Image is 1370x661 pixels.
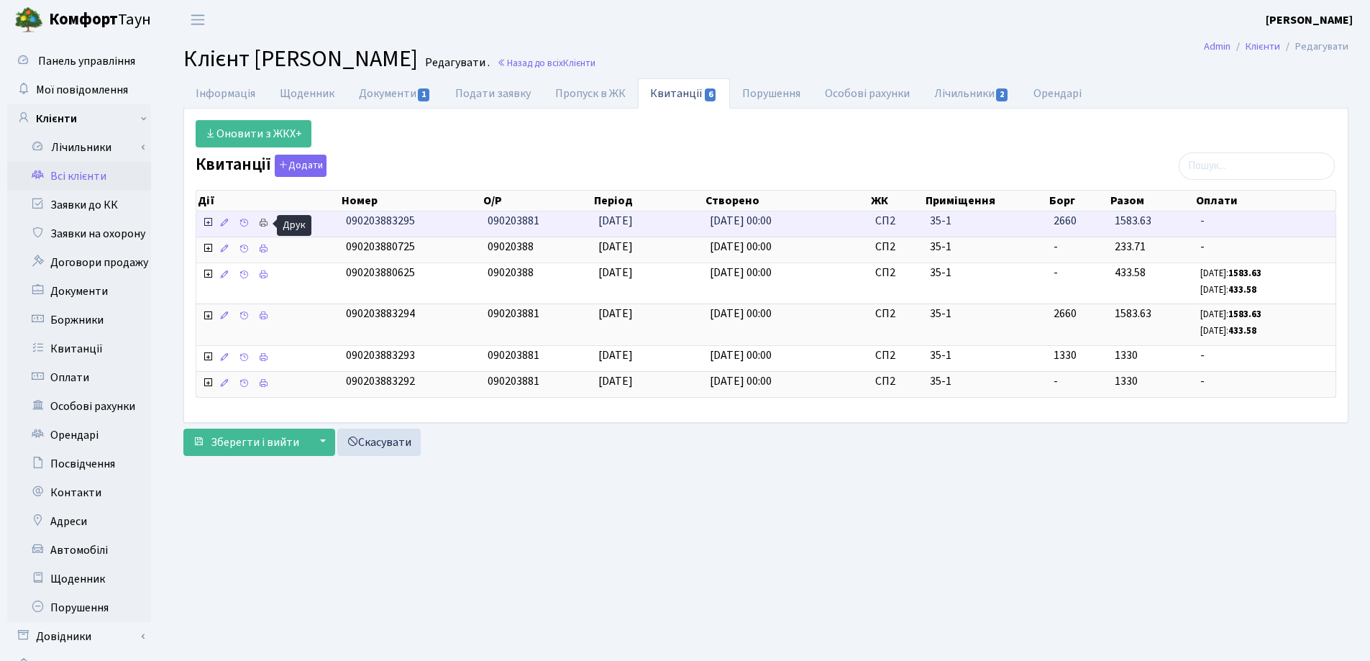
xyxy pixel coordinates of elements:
[346,306,415,322] span: 090203883294
[497,56,595,70] a: Назад до всіхКлієнти
[1115,265,1146,281] span: 433.58
[1200,373,1330,390] span: -
[183,429,309,456] button: Зберегти і вийти
[488,373,539,389] span: 090203881
[7,76,151,104] a: Мої повідомлення
[1200,347,1330,364] span: -
[7,162,151,191] a: Всі клієнти
[598,306,633,322] span: [DATE]
[710,239,772,255] span: [DATE] 00:00
[1200,308,1261,321] small: [DATE]:
[7,622,151,651] a: Довідники
[924,191,1048,211] th: Приміщення
[443,78,543,109] a: Подати заявку
[482,191,593,211] th: О/Р
[1179,152,1335,180] input: Пошук...
[1280,39,1348,55] li: Редагувати
[1054,306,1077,322] span: 2660
[196,155,326,177] label: Квитанції
[1054,265,1058,281] span: -
[1246,39,1280,54] a: Клієнти
[1228,283,1256,296] b: 433.58
[196,191,340,211] th: Дії
[598,239,633,255] span: [DATE]
[875,373,919,390] span: СП2
[7,478,151,507] a: Контакти
[268,78,347,109] a: Щоденник
[1054,213,1077,229] span: 2660
[1109,191,1195,211] th: Разом
[180,8,216,32] button: Переключити навігацію
[1054,373,1058,389] span: -
[211,434,299,450] span: Зберегти і вийти
[36,82,128,98] span: Мої повідомлення
[1195,191,1335,211] th: Оплати
[1228,324,1256,337] b: 433.58
[638,78,729,109] a: Квитанції
[598,213,633,229] span: [DATE]
[930,347,1042,364] span: 35-1
[710,265,772,281] span: [DATE] 00:00
[488,306,539,322] span: 090203881
[271,152,326,177] a: Додати
[418,88,429,101] span: 1
[7,421,151,450] a: Орендарі
[7,450,151,478] a: Посвідчення
[7,47,151,76] a: Панель управління
[1200,239,1330,255] span: -
[930,306,1042,322] span: 35-1
[7,363,151,392] a: Оплати
[710,213,772,229] span: [DATE] 00:00
[1204,39,1230,54] a: Admin
[7,306,151,334] a: Боржники
[346,265,415,281] span: 090203880625
[488,265,534,281] span: 09020388
[543,78,638,109] a: Пропуск в ЖК
[196,120,311,147] a: Оновити з ЖКХ+
[275,155,326,177] button: Квитанції
[1266,12,1353,29] a: [PERSON_NAME]
[996,88,1008,101] span: 2
[1200,324,1256,337] small: [DATE]:
[7,507,151,536] a: Адреси
[593,191,703,211] th: Період
[1200,213,1330,229] span: -
[930,213,1042,229] span: 35-1
[7,277,151,306] a: Документи
[875,213,919,229] span: СП2
[598,347,633,363] span: [DATE]
[1228,308,1261,321] b: 1583.63
[346,373,415,389] span: 090203883292
[1115,306,1151,322] span: 1583.63
[1266,12,1353,28] b: [PERSON_NAME]
[1200,267,1261,280] small: [DATE]:
[277,215,311,236] div: Друк
[17,133,151,162] a: Лічильники
[337,429,421,456] a: Скасувати
[346,347,415,363] span: 090203883293
[710,306,772,322] span: [DATE] 00:00
[875,306,919,322] span: СП2
[1115,239,1146,255] span: 233.71
[1054,347,1077,363] span: 1330
[930,265,1042,281] span: 35-1
[7,392,151,421] a: Особові рахунки
[875,265,919,281] span: СП2
[875,347,919,364] span: СП2
[1115,347,1138,363] span: 1330
[346,213,415,229] span: 090203883295
[7,536,151,565] a: Автомобілі
[183,78,268,109] a: Інформація
[1048,191,1108,211] th: Борг
[340,191,481,211] th: Номер
[598,265,633,281] span: [DATE]
[1115,373,1138,389] span: 1330
[7,219,151,248] a: Заявки на охорону
[730,78,813,109] a: Порушення
[710,347,772,363] span: [DATE] 00:00
[346,239,415,255] span: 090203880725
[1200,283,1256,296] small: [DATE]:
[7,191,151,219] a: Заявки до КК
[49,8,118,31] b: Комфорт
[183,42,418,76] span: Клієнт [PERSON_NAME]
